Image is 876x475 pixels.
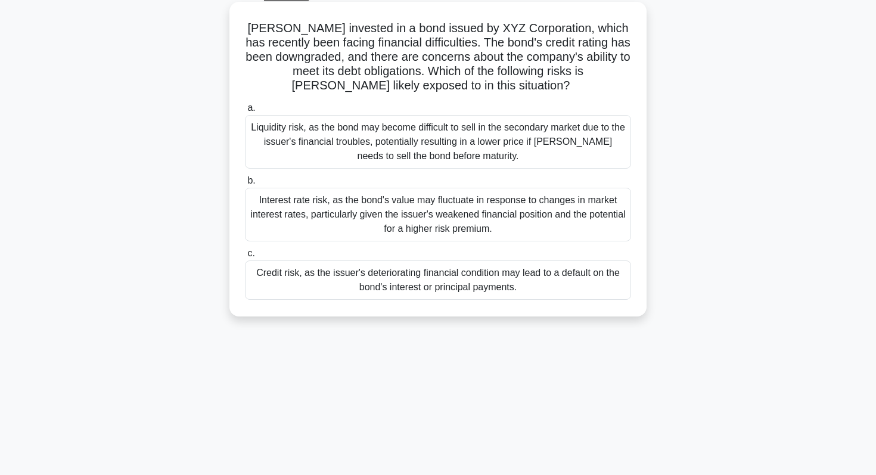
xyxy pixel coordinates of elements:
span: c. [247,248,254,258]
div: Liquidity risk, as the bond may become difficult to sell in the secondary market due to the issue... [245,115,631,169]
h5: [PERSON_NAME] invested in a bond issued by XYZ Corporation, which has recently been facing financ... [244,21,632,94]
span: a. [247,103,255,113]
div: Credit risk, as the issuer's deteriorating financial condition may lead to a default on the bond'... [245,260,631,300]
span: b. [247,175,255,185]
div: Interest rate risk, as the bond's value may fluctuate in response to changes in market interest r... [245,188,631,241]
